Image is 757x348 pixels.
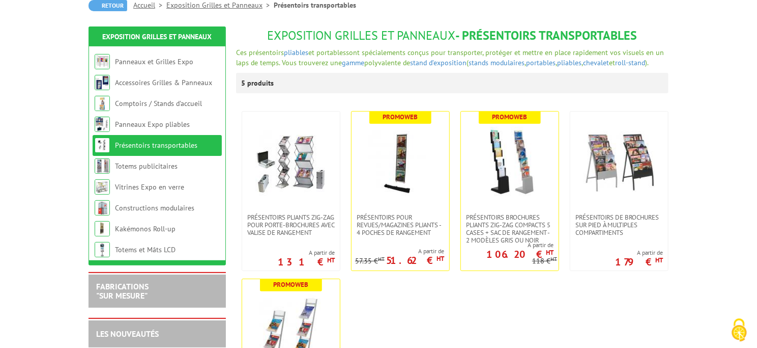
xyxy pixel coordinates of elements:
a: Exposition Grilles et Panneaux [166,1,274,10]
span: Présentoirs pliants Zig-Zag pour porte-brochures avec valise de rangement [247,213,335,236]
p: 57.35 € [355,257,385,265]
button: Cookies (fenêtre modale) [721,313,757,348]
span: Présentoirs pour revues/magazines pliants - 4 poches de rangement [357,213,444,236]
a: Vitrines Expo en verre [115,182,184,192]
a: LES NOUVEAUTÉS [96,329,159,339]
sup: HT [655,256,663,264]
img: Vitrines Expo en verre [95,179,110,195]
img: Présentoirs de brochures sur pied à multiples compartiments [584,127,655,198]
img: Présentoirs pour revues/magazines pliants - 4 poches de rangement [365,127,436,198]
b: Promoweb [383,113,418,121]
a: pliables [557,58,581,67]
a: Accessoires Grilles & Panneaux [115,78,212,87]
span: A partir de [355,247,444,255]
a: roll-stand [615,58,645,67]
span: A partir de [278,249,335,257]
a: gamme [342,58,364,67]
a: Présentoirs brochures pliants Zig-Zag compacts 5 cases + sac de rangement - 2 Modèles Gris ou Noir [461,213,559,244]
a: Présentoirs de brochures sur pied à multiples compartiments [570,213,668,236]
img: Présentoirs transportables [95,138,110,153]
span: A partir de [461,241,554,249]
img: Kakémonos Roll-up [95,221,110,236]
span: Présentoirs de brochures sur pied à multiples compartiments [575,213,663,236]
a: Exposition Grilles et Panneaux [103,32,212,41]
sup: HT [436,254,444,263]
sup: HT [550,255,557,262]
a: Présentoirs transportables [115,141,197,150]
a: Présentoirs pour revues/magazines pliants - 4 poches de rangement [352,213,449,236]
span: Exposition Grilles et Panneaux [268,28,456,43]
a: chevalet [583,58,609,67]
img: Constructions modulaires [95,200,110,216]
img: Panneaux Expo pliables [95,117,110,132]
img: Comptoirs / Stands d'accueil [95,96,110,111]
sup: HT [378,255,385,262]
a: Kakémonos Roll-up [115,224,176,233]
a: pliables [284,48,308,57]
span: Ces présentoirs [236,48,284,57]
p: 131 € [278,259,335,265]
a: Constructions modulaires [115,203,194,212]
h1: - Présentoirs transportables [236,29,668,42]
font: et portables [236,48,664,67]
a: Panneaux et Grilles Expo [115,57,193,66]
img: Cookies (fenêtre modale) [726,317,752,343]
img: Panneaux et Grilles Expo [95,54,110,69]
span: A partir de [615,249,663,257]
a: Présentoirs pliants Zig-Zag pour porte-brochures avec valise de rangement [242,213,340,236]
sup: HT [327,256,335,264]
span: Présentoirs brochures pliants Zig-Zag compacts 5 cases + sac de rangement - 2 Modèles Gris ou Noir [466,213,554,244]
a: Totems publicitaires [115,162,178,171]
a: Accueil [133,1,166,10]
p: 5 produits [241,73,279,93]
p: 118 € [532,257,557,265]
img: Accessoires Grilles & Panneaux [95,75,110,90]
span: sont spécialements conçus pour transporter, protéger et mettre en place rapidement vos visuels en... [236,48,664,67]
b: Promoweb [274,280,309,289]
img: Totems et Mâts LCD [95,242,110,257]
p: 106.20 € [486,251,554,257]
img: Présentoirs brochures pliants Zig-Zag compacts 5 cases + sac de rangement - 2 Modèles Gris ou Noir [474,127,545,198]
a: Panneaux Expo pliables [115,120,190,129]
a: portables [526,58,556,67]
a: stands modulaires [469,58,525,67]
b: Promoweb [492,113,528,121]
p: 51.62 € [386,257,444,263]
img: Présentoirs pliants Zig-Zag pour porte-brochures avec valise de rangement [255,127,327,198]
a: Totems et Mâts LCD [115,245,176,254]
p: 179 € [615,259,663,265]
span: ( , , , et ). [467,58,649,67]
sup: HT [546,248,554,257]
a: FABRICATIONS"Sur Mesure" [96,281,149,301]
img: Totems publicitaires [95,158,110,174]
a: Comptoirs / Stands d'accueil [115,99,202,108]
a: stand d’exposition [410,58,467,67]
